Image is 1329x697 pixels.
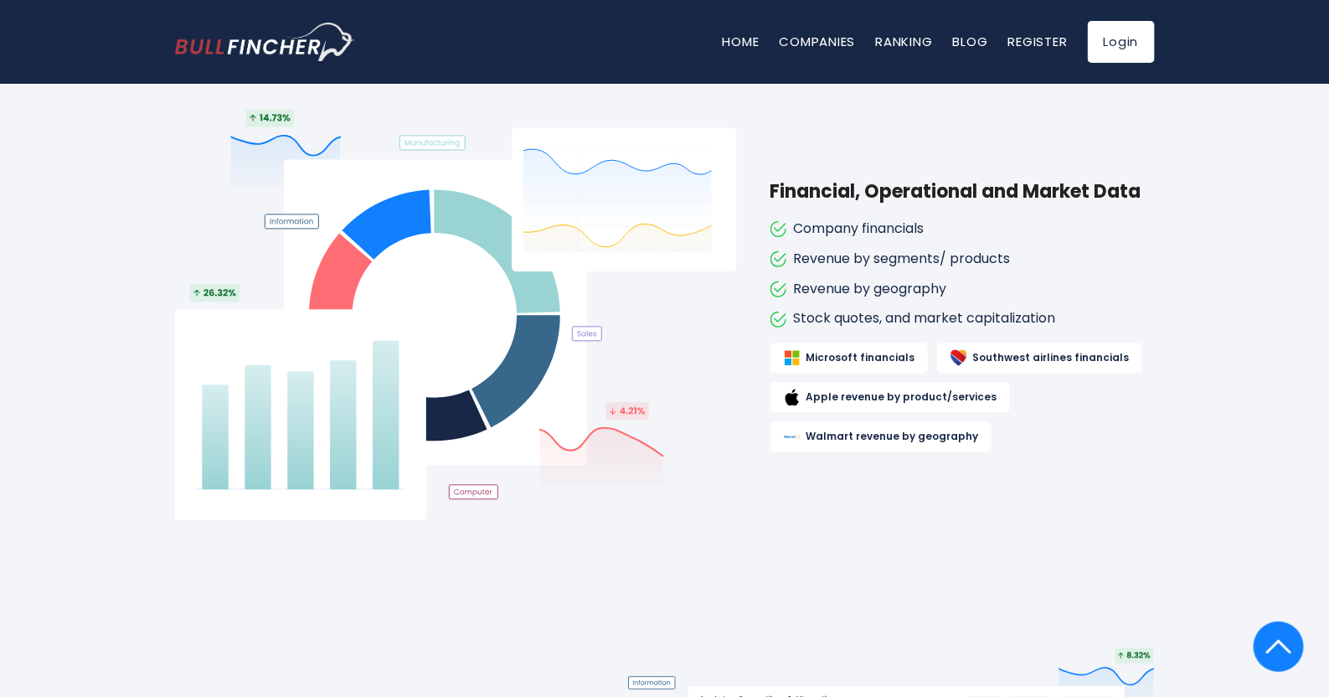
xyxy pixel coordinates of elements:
[1008,33,1068,50] a: Register
[937,343,1142,373] a: Southwest airlines financials
[770,178,1155,205] h3: Financial, Operational and Market Data
[1088,21,1155,63] a: Login
[175,23,355,61] a: Go to homepage
[780,33,856,50] a: Companies
[175,23,355,61] img: bullfincher logo
[770,382,1010,412] a: Apple revenue by product/services
[770,310,1155,328] li: Stock quotes, and market capitalization
[770,281,1155,298] li: Revenue by geography
[770,220,1155,238] li: Company financials
[953,33,988,50] a: Blog
[723,33,760,50] a: Home
[770,421,992,452] a: Walmart revenue by geography
[876,33,933,50] a: Ranking
[770,343,928,373] a: Microsoft financials
[770,250,1155,268] li: Revenue by segments/ products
